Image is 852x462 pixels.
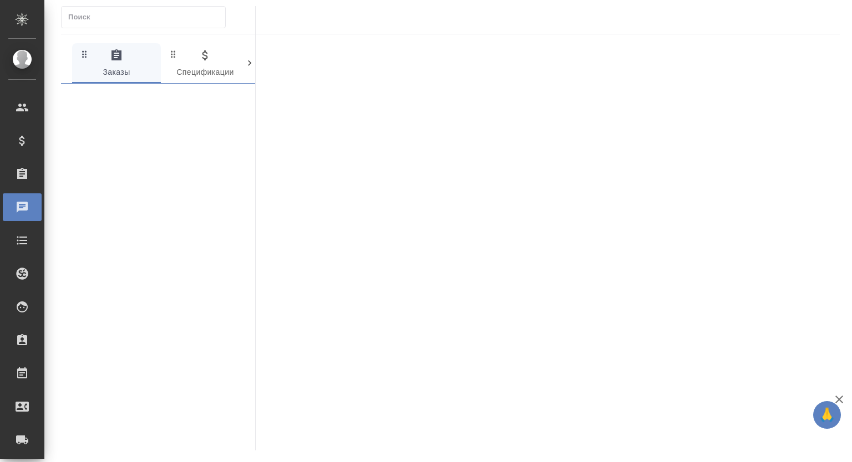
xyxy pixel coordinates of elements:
input: Поиск [68,9,225,25]
button: 🙏 [813,401,841,429]
svg: Зажми и перетащи, чтобы поменять порядок вкладок [79,49,90,59]
svg: Зажми и перетащи, чтобы поменять порядок вкладок [168,49,179,59]
span: Заказы [79,49,154,79]
span: 🙏 [818,403,836,427]
span: Спецификации [168,49,243,79]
